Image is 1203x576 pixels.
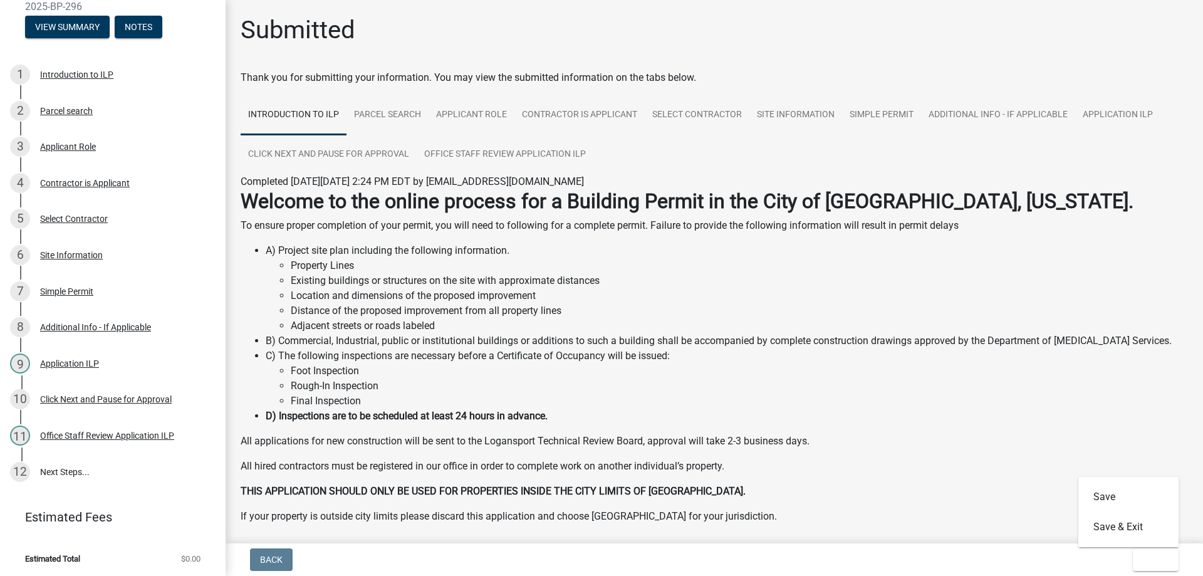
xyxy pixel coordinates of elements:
[241,15,355,45] h1: Submitted
[241,509,1188,524] p: If your property is outside city limits please discard this application and choose [GEOGRAPHIC_DA...
[241,135,417,175] a: Click Next and Pause for Approval
[40,70,113,79] div: Introduction to ILP
[1078,477,1179,547] div: Exit
[241,434,1188,449] p: All applications for new construction will be sent to the Logansport Technical Review Board, appr...
[10,101,30,121] div: 2
[40,395,172,404] div: Click Next and Pause for Approval
[291,288,1188,303] li: Location and dimensions of the proposed improvement
[241,70,1188,85] div: Thank you for submitting your information. You may view the submitted information on the tabs below.
[10,245,30,265] div: 6
[25,23,110,33] wm-modal-confirm: Summary
[115,23,162,33] wm-modal-confirm: Notes
[10,389,30,409] div: 10
[291,394,1188,409] li: Final Inspection
[1078,512,1179,542] button: Save & Exit
[40,142,96,151] div: Applicant Role
[921,95,1075,135] a: Additional Info - If Applicable
[25,16,110,38] button: View Summary
[10,173,30,193] div: 4
[40,251,103,259] div: Site Information
[10,353,30,374] div: 9
[749,95,842,135] a: Site Information
[40,431,174,440] div: Office Staff Review Application ILP
[1143,555,1161,565] span: Exit
[1078,482,1179,512] button: Save
[241,175,584,187] span: Completed [DATE][DATE] 2:24 PM EDT by [EMAIL_ADDRESS][DOMAIN_NAME]
[10,317,30,337] div: 8
[40,214,108,223] div: Select Contractor
[241,95,346,135] a: Introduction to ILP
[40,179,130,187] div: Contractor is Applicant
[241,218,1188,233] p: To ensure proper completion of your permit, you will need to following for a complete permit. Fai...
[115,16,162,38] button: Notes
[266,410,548,422] strong: D) Inspections are to be scheduled at least 24 hours in advance.
[266,333,1188,348] li: B) Commercial, Industrial, public or institutional buildings or additions to such a building shal...
[346,95,429,135] a: Parcel search
[266,348,1188,409] li: C) The following inspections are necessary before a Certificate of Occupancy will be issued:
[291,379,1188,394] li: Rough-In Inspection
[291,364,1188,379] li: Foot Inspection
[241,189,1133,213] strong: Welcome to the online process for a Building Permit in the City of [GEOGRAPHIC_DATA], [US_STATE].
[40,287,93,296] div: Simple Permit
[291,318,1188,333] li: Adjacent streets or roads labeled
[181,555,200,563] span: $0.00
[10,462,30,482] div: 12
[842,95,921,135] a: Simple Permit
[25,1,200,13] span: 2025-BP-296
[40,107,93,115] div: Parcel search
[1133,548,1179,571] button: Exit
[40,323,151,332] div: Additional Info - If Applicable
[241,459,1188,474] p: All hired contractors must be registered in our office in order to complete work on another indiv...
[10,137,30,157] div: 3
[291,303,1188,318] li: Distance of the proposed improvement from all property lines
[25,555,80,563] span: Estimated Total
[266,243,1188,333] li: A) Project site plan including the following information.
[291,258,1188,273] li: Property Lines
[10,209,30,229] div: 5
[1075,95,1160,135] a: Application ILP
[645,95,749,135] a: Select Contractor
[241,485,746,497] strong: THIS APPLICATION SHOULD ONLY BE USED FOR PROPERTIES INSIDE THE CITY LIMITS OF [GEOGRAPHIC_DATA].
[10,426,30,446] div: 11
[417,135,593,175] a: Office Staff Review Application ILP
[10,505,206,530] a: Estimated Fees
[429,95,514,135] a: Applicant Role
[291,273,1188,288] li: Existing buildings or structures on the site with approximate distances
[40,359,99,368] div: Application ILP
[260,555,283,565] span: Back
[250,548,293,571] button: Back
[514,95,645,135] a: Contractor is Applicant
[10,65,30,85] div: 1
[10,281,30,301] div: 7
